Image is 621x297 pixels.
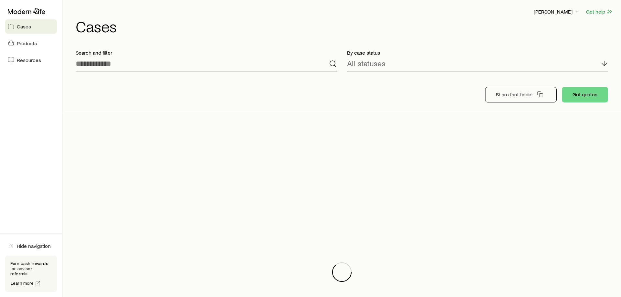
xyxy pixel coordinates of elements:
p: Earn cash rewards for advisor referrals. [10,261,52,276]
button: Hide navigation [5,239,57,253]
h1: Cases [76,18,613,34]
a: Resources [5,53,57,67]
span: Learn more [11,281,34,285]
p: All statuses [347,59,386,68]
span: Hide navigation [17,243,51,249]
span: Products [17,40,37,47]
p: Share fact finder [496,91,533,98]
button: Get quotes [562,87,608,102]
a: Cases [5,19,57,34]
p: By case status [347,49,608,56]
p: [PERSON_NAME] [534,8,580,15]
span: Resources [17,57,41,63]
button: Share fact finder [485,87,557,102]
div: Earn cash rewards for advisor referrals.Learn more [5,256,57,292]
a: Products [5,36,57,50]
button: Get help [586,8,613,16]
span: Cases [17,23,31,30]
button: [PERSON_NAME] [533,8,581,16]
p: Search and filter [76,49,337,56]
